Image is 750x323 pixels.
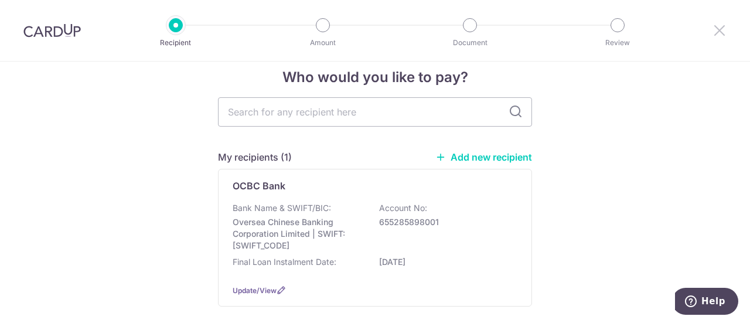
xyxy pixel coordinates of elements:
[379,202,427,214] p: Account No:
[675,288,738,317] iframe: Opens a widget where you can find more information
[379,256,510,268] p: [DATE]
[379,216,510,228] p: 655285898001
[233,256,336,268] p: Final Loan Instalment Date:
[233,202,331,214] p: Bank Name & SWIFT/BIC:
[218,150,292,164] h5: My recipients (1)
[23,23,81,38] img: CardUp
[218,97,532,127] input: Search for any recipient here
[435,151,532,163] a: Add new recipient
[233,179,285,193] p: OCBC Bank
[427,37,513,49] p: Document
[279,37,366,49] p: Amount
[132,37,219,49] p: Recipient
[218,67,532,88] h4: Who would you like to pay?
[233,216,364,251] p: Oversea Chinese Banking Corporation Limited | SWIFT: [SWIFT_CODE]
[574,37,661,49] p: Review
[233,286,277,295] a: Update/View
